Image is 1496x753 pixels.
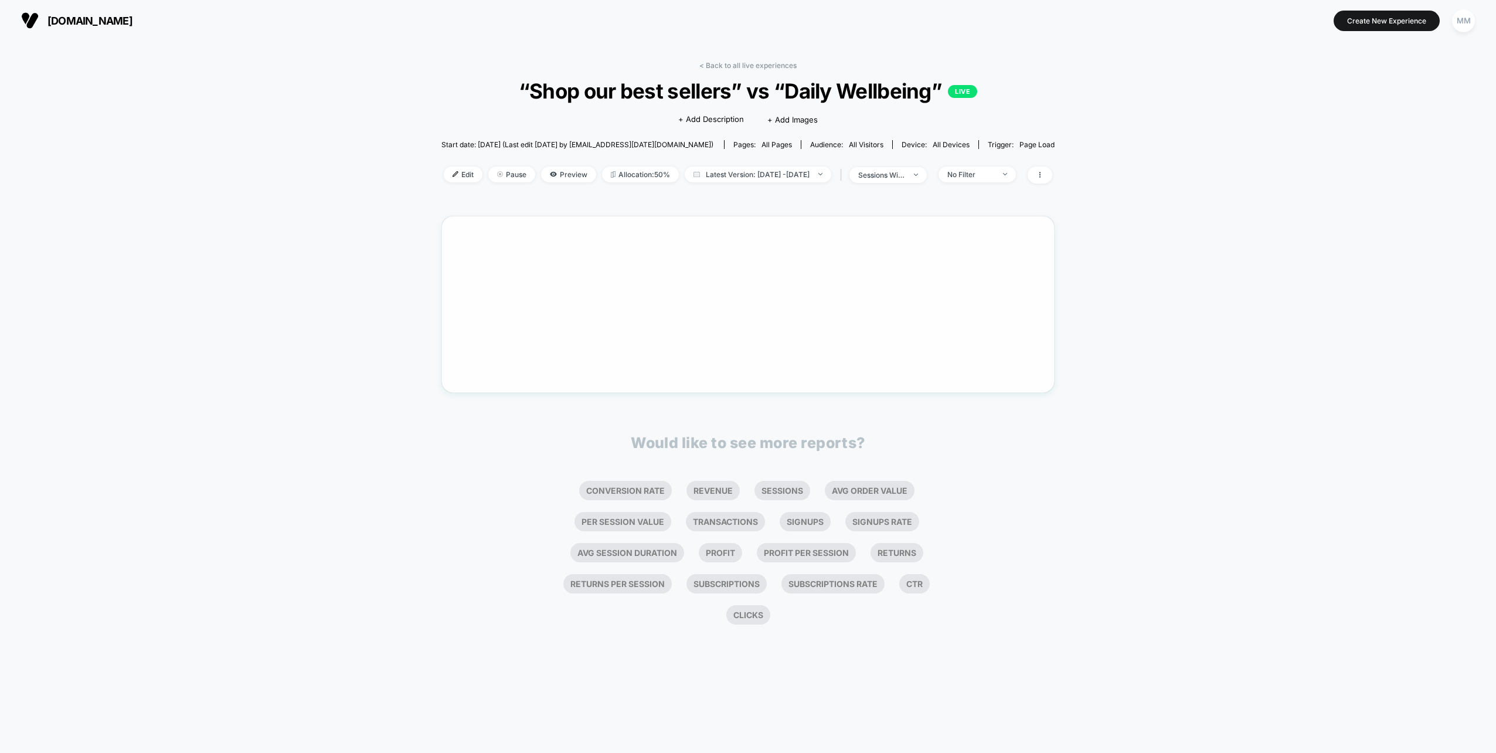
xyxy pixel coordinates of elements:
span: Page Load [1019,140,1055,149]
li: Avg Session Duration [570,543,684,562]
button: Create New Experience [1334,11,1440,31]
li: Subscriptions [686,574,767,593]
p: LIVE [948,85,977,98]
img: end [1003,173,1007,175]
button: [DOMAIN_NAME] [18,11,136,30]
img: end [497,171,503,177]
li: Profit Per Session [757,543,856,562]
span: Start date: [DATE] (Last edit [DATE] by [EMAIL_ADDRESS][DATE][DOMAIN_NAME]) [441,140,713,149]
li: Returns Per Session [563,574,672,593]
img: rebalance [611,171,616,178]
span: Edit [444,167,482,182]
li: Per Session Value [574,512,671,531]
p: Would like to see more reports? [631,434,865,452]
button: MM [1449,9,1478,33]
div: sessions with impression [858,171,905,179]
li: Clicks [726,605,770,625]
span: | [837,167,849,184]
div: MM [1452,9,1475,32]
li: Profit [699,543,742,562]
span: All Visitors [849,140,883,149]
li: Ctr [899,574,930,593]
div: Pages: [733,140,792,149]
div: Trigger: [988,140,1055,149]
li: Conversion Rate [579,481,672,500]
span: Pause [488,167,535,182]
span: Device: [892,140,978,149]
span: all pages [761,140,792,149]
span: all devices [933,140,970,149]
li: Avg Order Value [825,481,914,500]
span: + Add Description [678,114,744,126]
img: end [914,174,918,176]
li: Returns [871,543,923,562]
div: No Filter [947,170,994,179]
span: Preview [541,167,596,182]
img: Visually logo [21,12,39,29]
li: Revenue [686,481,740,500]
span: Latest Version: [DATE] - [DATE] [685,167,831,182]
span: “Shop our best sellers” vs “Daily Wellbeing” [472,79,1024,103]
img: end [818,173,822,175]
div: Audience: [810,140,883,149]
li: Signups [780,512,831,531]
span: [DOMAIN_NAME] [47,15,132,27]
li: Sessions [754,481,810,500]
img: edit [453,171,458,177]
a: < Back to all live experiences [699,61,797,70]
li: Subscriptions Rate [781,574,885,593]
li: Signups Rate [845,512,919,531]
li: Transactions [686,512,765,531]
span: Allocation: 50% [602,167,679,182]
span: + Add Images [767,115,818,124]
img: calendar [693,171,700,177]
